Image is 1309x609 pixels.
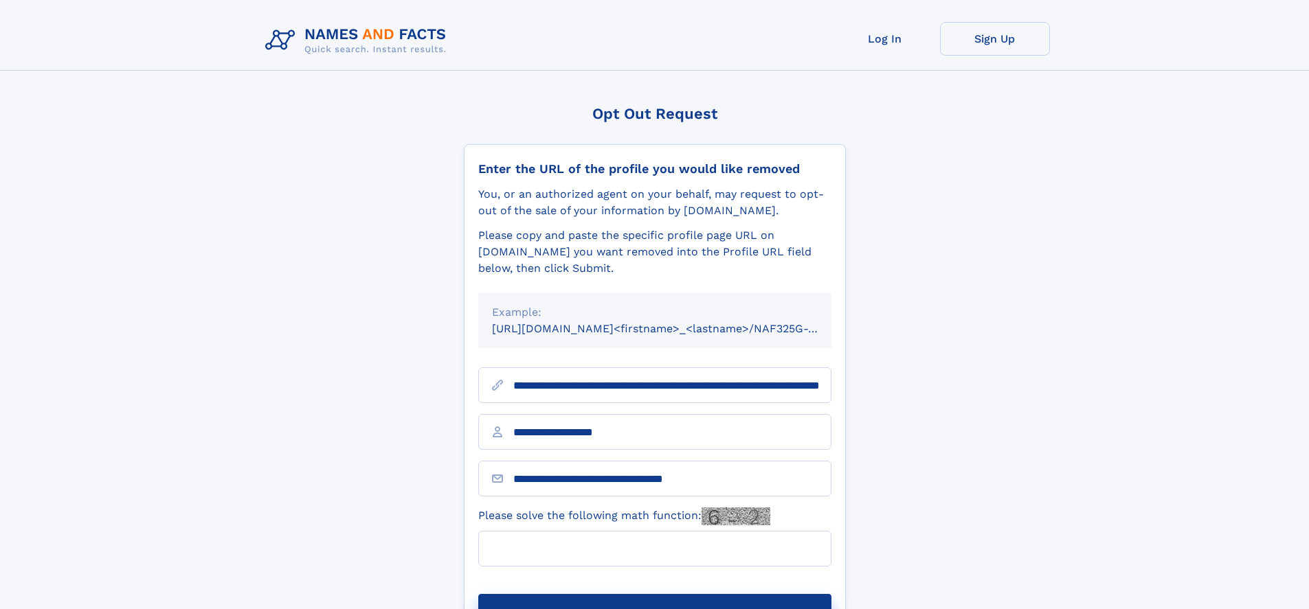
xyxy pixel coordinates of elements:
[478,507,770,525] label: Please solve the following math function:
[940,22,1050,56] a: Sign Up
[478,161,831,176] div: Enter the URL of the profile you would like removed
[464,105,846,122] div: Opt Out Request
[478,186,831,219] div: You, or an authorized agent on your behalf, may request to opt-out of the sale of your informatio...
[492,322,858,335] small: [URL][DOMAIN_NAME]<firstname>_<lastname>/NAF325G-xxxxxxxx
[492,304,818,321] div: Example:
[478,227,831,277] div: Please copy and paste the specific profile page URL on [DOMAIN_NAME] you want removed into the Pr...
[260,22,458,59] img: Logo Names and Facts
[830,22,940,56] a: Log In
